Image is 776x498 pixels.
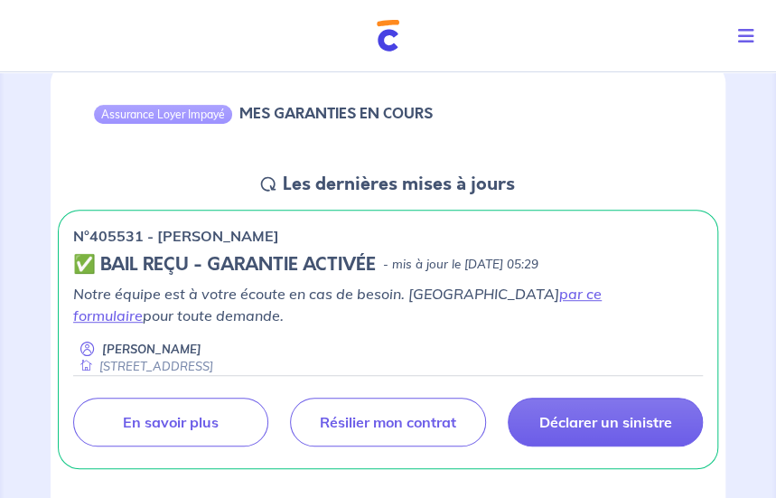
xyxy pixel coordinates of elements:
[73,285,602,324] a: par ce formulaire
[73,398,268,446] a: En savoir plus
[239,105,433,122] h6: MES GARANTIES EN COURS
[508,398,703,446] a: Déclarer un sinistre
[73,358,213,375] div: [STREET_ADDRESS]
[320,413,456,431] p: Résilier mon contrat
[538,413,671,431] p: Déclarer un sinistre
[73,225,279,247] p: n°405531 - [PERSON_NAME]
[377,20,399,52] img: Cautioneo
[73,254,376,276] h5: ✅ BAIL REÇU - GARANTIE ACTIVÉE
[73,254,703,276] div: state: CONTRACT-VALIDATED, Context: ,MAYBE-CERTIFICATE,,LESSOR-DOCUMENTS,IS-ODEALIM
[102,341,201,358] p: [PERSON_NAME]
[724,13,776,60] button: Toggle navigation
[123,413,219,431] p: En savoir plus
[94,105,232,123] div: Assurance Loyer Impayé
[290,398,485,446] a: Résilier mon contrat
[73,283,703,326] p: Notre équipe est à votre écoute en cas de besoin. [GEOGRAPHIC_DATA] pour toute demande.
[383,256,538,274] p: - mis à jour le [DATE] 05:29
[283,174,515,195] h5: Les dernières mises à jours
